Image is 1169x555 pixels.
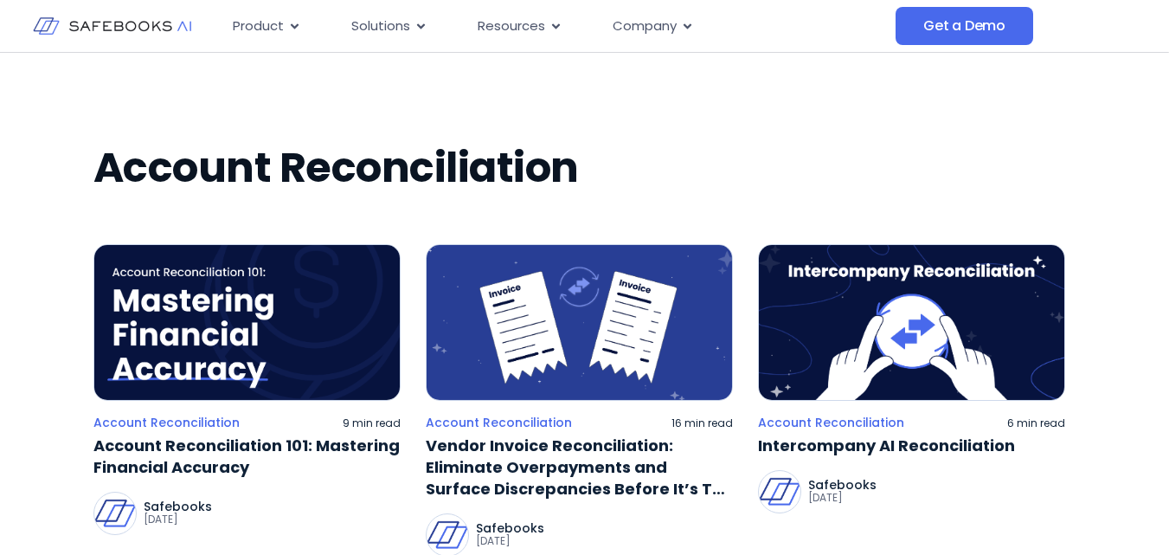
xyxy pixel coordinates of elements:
p: 16 min read [671,416,733,430]
p: [DATE] [144,513,212,526]
a: Account Reconciliation [426,415,572,430]
p: Safebooks [476,522,544,534]
p: [DATE] [808,491,877,505]
p: [DATE] [476,534,544,548]
span: Company [613,16,677,36]
p: Safebooks [808,479,877,491]
img: two hands holding a ball with an arrow in it [758,244,1065,401]
p: 6 min read [1007,416,1065,430]
a: Vendor Invoice Reconciliation: Eliminate Overpayments and Surface Discrepancies Before It’s Too Late [426,435,733,500]
span: Product [233,16,284,36]
p: Safebooks [144,500,212,513]
span: Resources [478,16,545,36]
p: 9 min read [343,416,401,430]
div: Menu Toggle [219,10,896,43]
h2: Account Reconciliation [93,144,1076,192]
a: Intercompany AI Reconciliation [758,435,1065,456]
nav: Menu [219,10,896,43]
img: Safebooks [94,493,136,534]
img: account reconciliation 101 [93,244,401,401]
span: Solutions [351,16,410,36]
img: Safebooks [759,471,800,513]
img: two invoices with arrows pointing to the invoice [426,244,733,401]
a: Account Reconciliation [758,415,904,430]
a: Get a Demo [896,7,1033,45]
a: Account Reconciliation [93,415,240,430]
a: Account Reconciliation 101: Mastering Financial Accuracy [93,435,401,478]
span: Get a Demo [923,17,1005,35]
